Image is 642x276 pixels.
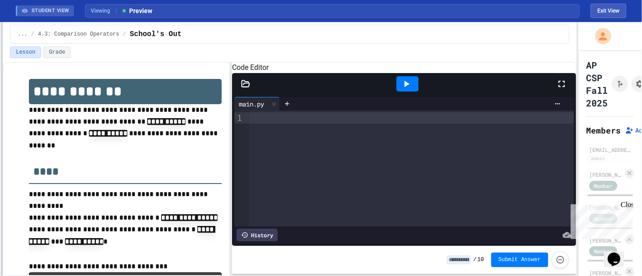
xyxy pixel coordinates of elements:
[121,6,152,16] span: Preview
[32,7,70,15] span: STUDENT VIEW
[4,4,62,57] div: Chat with us now!Close
[567,201,633,239] iframe: chat widget
[91,7,116,15] span: Viewing
[604,240,633,267] iframe: chat widget
[591,4,626,18] button: Exit student view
